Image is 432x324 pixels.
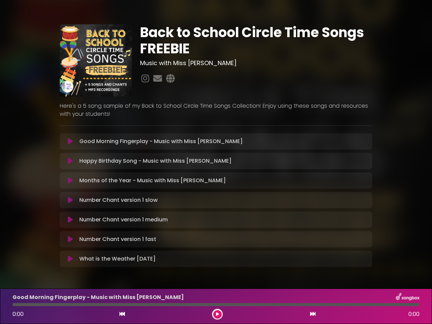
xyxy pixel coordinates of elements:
p: Number Chant version 1 slow [79,196,158,204]
p: Good Morning Fingerplay - Music with Miss [PERSON_NAME] [79,137,243,145]
img: songbox-logo-white.png [396,293,420,302]
p: Happy Birthday Song - Music with Miss [PERSON_NAME] [79,157,232,165]
p: Number Chant version 1 fast [79,235,156,243]
p: Here's a 5 song sample of my Back to School Circle Time Songs Collection! Enjoy using these songs... [60,102,372,118]
h1: Back to School Circle Time Songs FREEBIE [140,24,373,57]
p: Months of the Year - Music with Miss [PERSON_NAME] [79,177,226,185]
p: What is the Weather [DATE] [79,255,156,263]
p: Number Chant version 1 medium [79,216,168,224]
h3: Music with Miss [PERSON_NAME] [140,59,373,67]
p: Good Morning Fingerplay - Music with Miss [PERSON_NAME] [12,293,184,301]
img: FaQTVlJfRiSsofDUrnRH [60,24,132,97]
